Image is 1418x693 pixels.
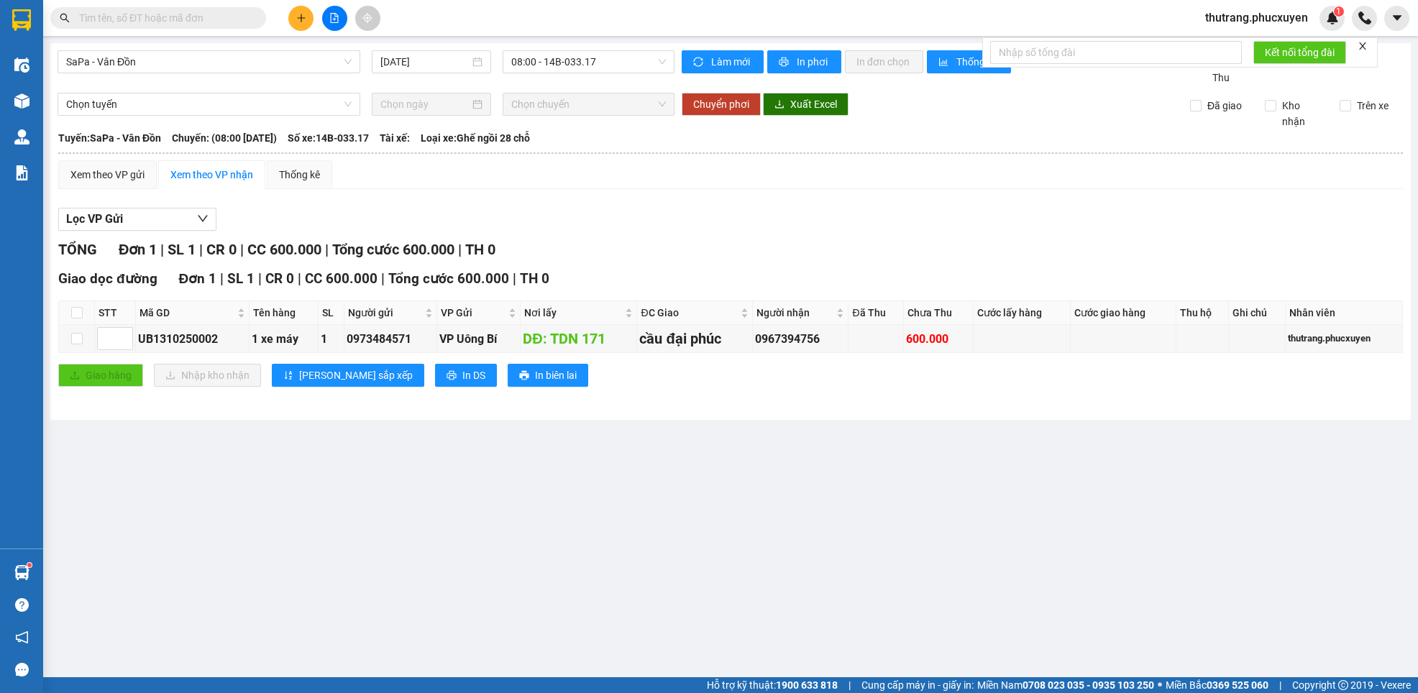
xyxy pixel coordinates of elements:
span: Người gửi [348,305,423,321]
div: 0967394756 [755,330,846,348]
span: sync [693,57,705,68]
b: Tuyến: SaPa - Vân Đồn [58,132,161,144]
span: TH 0 [465,241,495,258]
span: SL 1 [227,270,255,287]
span: Nơi lấy [524,305,622,321]
th: Tên hàng [250,301,319,325]
span: search [60,13,70,23]
span: sort-ascending [283,370,293,382]
img: logo-vxr [12,9,31,31]
th: Cước giao hàng [1071,301,1176,325]
span: | [513,270,516,287]
button: downloadNhập kho nhận [154,364,261,387]
button: aim [355,6,380,31]
span: Kết nối tổng đài [1265,45,1335,60]
button: printerIn phơi [767,50,841,73]
span: VP Gửi [441,305,506,321]
span: Kho nhận [1276,98,1329,129]
span: Người nhận [756,305,834,321]
button: bar-chartThống kê [927,50,1011,73]
div: VP Uông Bí [439,330,518,348]
img: warehouse-icon [14,93,29,109]
span: Chuyến: (08:00 [DATE]) [172,130,277,146]
span: Cung cấp máy in - giấy in: [861,677,974,693]
th: Thu hộ [1176,301,1229,325]
span: Hỗ trợ kỹ thuật: [707,677,838,693]
td: VP Uông Bí [437,325,521,353]
input: Chọn ngày [380,96,470,112]
div: 0973484571 [347,330,435,348]
span: ⚪️ [1158,682,1162,688]
span: printer [779,57,791,68]
div: thutrang.phucxuyen [1288,331,1400,346]
img: warehouse-icon [14,565,29,580]
button: Kết nối tổng đài [1253,41,1346,64]
span: Tổng cước 600.000 [388,270,509,287]
span: down [197,213,209,224]
span: message [15,663,29,676]
span: Chọn tuyến [66,93,352,115]
span: 08:00 - 14B-033.17 [511,51,666,73]
span: | [298,270,301,287]
span: file-add [329,13,339,23]
input: 13/10/2025 [380,54,470,70]
span: | [1279,677,1281,693]
span: Trên xe [1351,98,1394,114]
span: notification [15,630,29,644]
th: STT [95,301,136,325]
div: 1 xe máy [252,330,316,348]
th: SL [319,301,344,325]
input: Tìm tên, số ĐT hoặc mã đơn [79,10,249,26]
span: In phơi [797,54,830,70]
span: ĐC Giao [641,305,737,321]
span: Thống kê [956,54,1000,70]
span: [PERSON_NAME] sắp xếp [299,367,413,383]
span: | [848,677,851,693]
span: In DS [462,367,485,383]
span: close [1358,41,1368,51]
span: | [458,241,462,258]
span: | [381,270,385,287]
span: 1 [1336,6,1341,17]
span: Đơn 1 [119,241,157,258]
div: UB1310250002 [138,330,247,348]
span: Miền Bắc [1166,677,1268,693]
div: 1 [321,330,342,348]
span: SaPa - Vân Đồn [66,51,352,73]
span: Lọc VP Gửi [66,210,123,228]
td: UB1310250002 [136,325,250,353]
span: Mã GD [139,305,234,321]
span: Đơn 1 [179,270,217,287]
button: syncLàm mới [682,50,764,73]
span: Miền Nam [977,677,1154,693]
strong: 0369 525 060 [1207,679,1268,691]
button: downloadXuất Excel [763,93,848,116]
span: | [220,270,224,287]
div: DĐ: TDN 171 [523,328,634,350]
span: Xuất Excel [790,96,837,112]
div: Thống kê [279,167,320,183]
span: CC 600.000 [247,241,321,258]
span: question-circle [15,598,29,612]
button: caret-down [1384,6,1409,31]
span: | [240,241,244,258]
span: TH 0 [520,270,549,287]
strong: 0708 023 035 - 0935 103 250 [1023,679,1154,691]
th: Cước lấy hàng [974,301,1071,325]
span: CR 0 [265,270,294,287]
span: | [199,241,203,258]
button: plus [288,6,314,31]
button: printerIn DS [435,364,497,387]
div: 600.000 [906,330,971,348]
span: copyright [1338,680,1348,690]
span: Chọn chuyến [511,93,666,115]
span: | [258,270,262,287]
span: printer [447,370,457,382]
span: TỔNG [58,241,97,258]
span: | [160,241,164,258]
sup: 1 [1334,6,1344,17]
th: Chưa Thu [904,301,974,325]
span: aim [362,13,372,23]
span: | [325,241,329,258]
div: cầu đại phúc [639,328,749,350]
